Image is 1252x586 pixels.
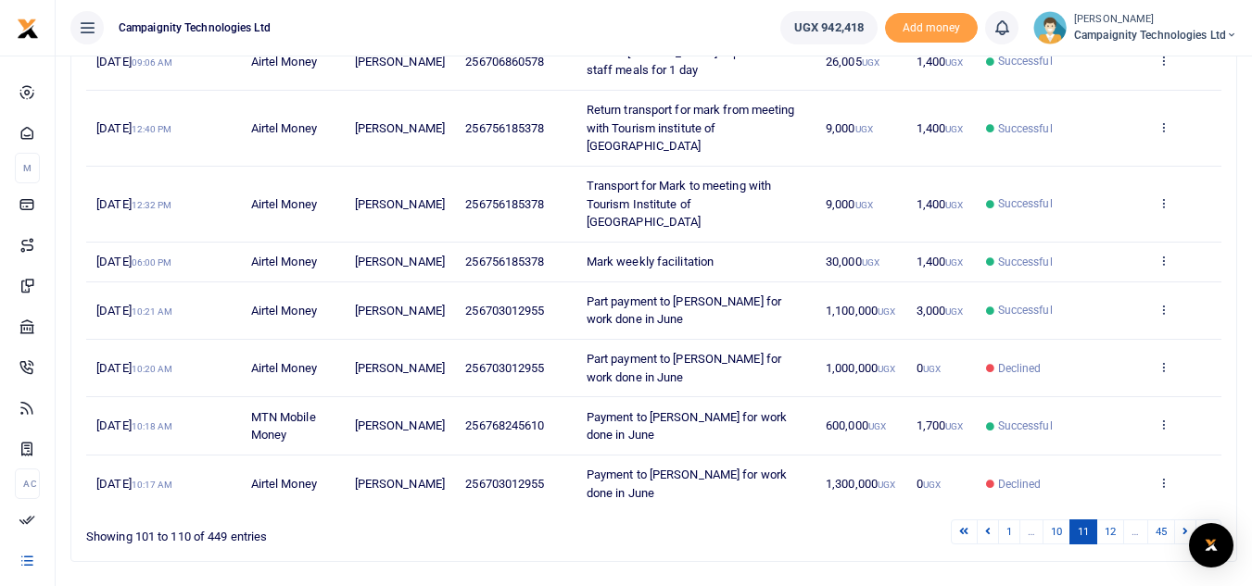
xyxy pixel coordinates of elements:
small: UGX [923,480,941,490]
span: 0 [917,361,941,375]
span: [DATE] [96,197,171,211]
a: 12 [1096,519,1124,544]
a: logo-small logo-large logo-large [17,20,39,34]
span: 1,400 [917,197,964,211]
span: Airtel Money [251,477,317,491]
small: UGX [878,364,895,374]
span: [DATE] [96,255,171,268]
small: UGX [945,421,963,431]
small: UGX [945,57,963,68]
span: Successful [998,302,1053,318]
a: UGX 942,418 [780,11,878,44]
span: Part payment to [PERSON_NAME] for work done in June [587,352,781,384]
span: 256703012955 [465,477,544,491]
span: [DATE] [96,418,172,432]
small: UGX [923,364,941,374]
li: M [15,153,40,183]
span: [PERSON_NAME] [355,55,445,69]
a: 45 [1147,519,1175,544]
small: UGX [862,257,879,268]
span: 256768245610 [465,418,544,432]
span: [PERSON_NAME] [355,121,445,135]
span: Campaignity Technologies Ltd [1074,27,1237,44]
span: [PERSON_NAME] [355,418,445,432]
small: UGX [945,124,963,134]
span: 1,100,000 [826,304,895,318]
span: Declined [998,360,1042,377]
span: Payment to [PERSON_NAME] for work done in June [587,410,787,443]
span: MTN Mobile Money [251,410,316,443]
span: 0 [917,477,941,491]
span: Airtel Money [251,304,317,318]
span: 9,000 [826,197,873,211]
span: Add money [885,13,978,44]
span: 256756185378 [465,121,544,135]
small: UGX [878,480,895,490]
small: UGX [855,200,873,210]
span: [DATE] [96,477,172,491]
a: Add money [885,19,978,33]
small: UGX [862,57,879,68]
span: [DATE] [96,361,172,375]
li: Wallet ballance [773,11,885,44]
li: Ac [15,468,40,499]
span: [DATE] [96,304,172,318]
span: [PERSON_NAME] [355,304,445,318]
span: Airtel Money [251,121,317,135]
small: 10:17 AM [132,480,173,490]
span: Successful [998,120,1053,137]
a: 11 [1069,519,1097,544]
a: 1 [998,519,1020,544]
span: 1,000,000 [826,361,895,375]
span: 1,400 [917,121,964,135]
small: 10:18 AM [132,421,173,431]
span: 30,000 [826,255,879,268]
small: 12:40 PM [132,124,172,134]
span: Airtel Money [251,361,317,375]
span: Transport for Mark to meeting with Tourism Institute of [GEOGRAPHIC_DATA] [587,179,771,229]
span: Successful [998,53,1053,69]
small: UGX [878,306,895,317]
span: [PERSON_NAME] [355,477,445,491]
span: 256756185378 [465,255,544,268]
span: Successful [998,195,1053,212]
span: UGX 942,418 [794,19,864,37]
span: 26,005 [826,55,879,69]
span: 1,400 [917,55,964,69]
span: 256703012955 [465,304,544,318]
span: Payment to [PERSON_NAME] for work done in June [587,468,787,500]
span: Declined [998,476,1042,492]
span: 600,000 [826,418,886,432]
a: 10 [1043,519,1070,544]
div: Open Intercom Messenger [1189,523,1233,567]
span: 256703012955 [465,361,544,375]
a: profile-user [PERSON_NAME] Campaignity Technologies Ltd [1033,11,1237,44]
small: UGX [855,124,873,134]
span: Campaignity Technologies Ltd [111,19,278,36]
span: Part payment to [PERSON_NAME] for work done in June [587,294,781,327]
span: Mark weekly facilitation [587,255,714,268]
span: [PERSON_NAME] [355,361,445,375]
span: 1,300,000 [826,477,895,491]
img: logo-small [17,18,39,40]
span: 1,400 [917,255,964,268]
img: profile-user [1033,11,1067,44]
span: [DATE] [96,121,171,135]
small: 10:20 AM [132,364,173,374]
small: 10:21 AM [132,306,173,317]
small: 09:06 AM [132,57,173,68]
small: UGX [945,257,963,268]
small: 06:00 PM [132,257,172,268]
span: 256706860578 [465,55,544,69]
span: [PERSON_NAME] [355,255,445,268]
small: 12:32 PM [132,200,172,210]
span: Airtel Money [251,55,317,69]
span: 9,000 [826,121,873,135]
span: 256756185378 [465,197,544,211]
span: Successful [998,254,1053,270]
span: Airtel Money [251,197,317,211]
div: Showing 101 to 110 of 449 entries [86,517,551,546]
small: [PERSON_NAME] [1074,12,1237,28]
span: [PERSON_NAME] [355,197,445,211]
span: Airtel Money [251,255,317,268]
